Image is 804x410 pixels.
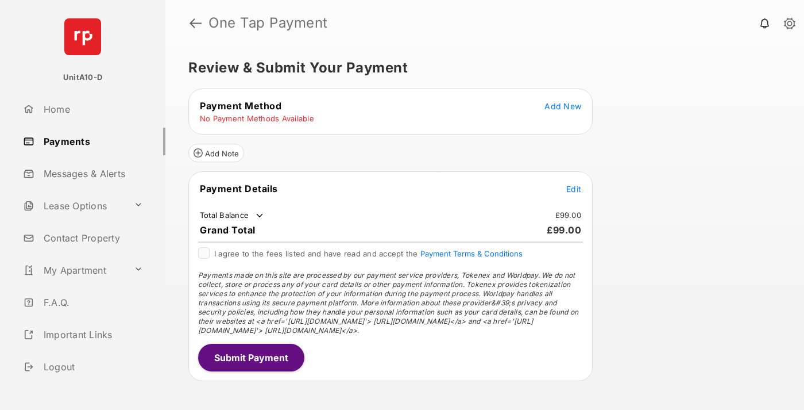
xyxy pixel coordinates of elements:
a: Contact Property [18,224,165,252]
a: Payments [18,128,165,155]
p: UnitA10-D [63,72,102,83]
img: svg+xml;base64,PHN2ZyB4bWxucz0iaHR0cDovL3d3dy53My5vcmcvMjAwMC9zdmciIHdpZHRoPSI2NCIgaGVpZ2h0PSI2NC... [64,18,101,55]
td: £99.00 [555,210,582,220]
td: No Payment Methods Available [199,113,315,124]
a: Important Links [18,321,148,348]
h5: Review & Submit Your Payment [188,61,772,75]
span: £99.00 [547,224,581,236]
span: Add New [544,101,581,111]
span: I agree to the fees listed and have read and accept the [214,249,523,258]
button: Submit Payment [198,344,304,371]
a: My Apartment [18,256,129,284]
span: Edit [566,184,581,194]
span: Payment Details [200,183,278,194]
strong: One Tap Payment [208,16,328,30]
a: Lease Options [18,192,129,220]
button: Edit [566,183,581,194]
button: I agree to the fees listed and have read and accept the [420,249,523,258]
td: Total Balance [199,210,265,221]
a: Home [18,95,165,123]
a: F.A.Q. [18,289,165,316]
a: Logout [18,353,165,381]
span: Grand Total [200,224,256,236]
button: Add Note [188,144,244,162]
span: Payments made on this site are processed by our payment service providers, Tokenex and Worldpay. ... [198,271,578,335]
a: Messages & Alerts [18,160,165,187]
button: Add New [544,100,581,112]
span: Payment Method [200,100,281,112]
